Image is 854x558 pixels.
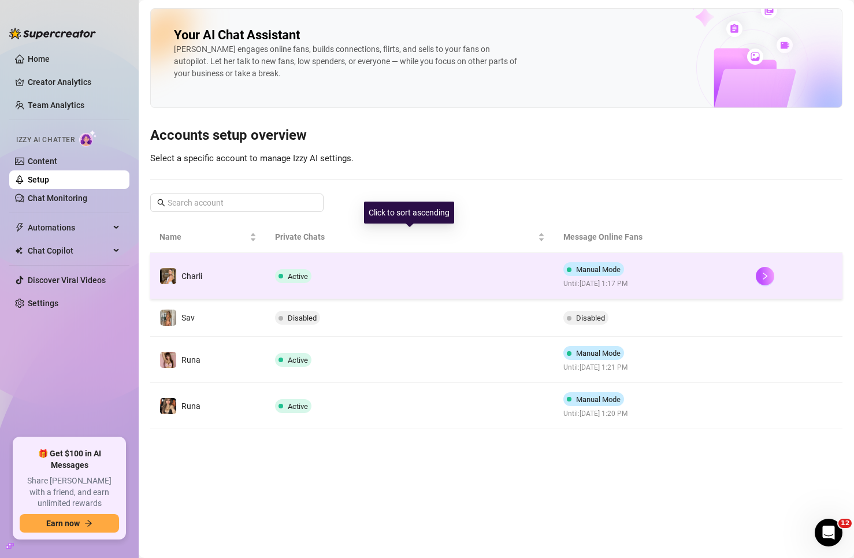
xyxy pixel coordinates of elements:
span: Manual Mode [576,349,621,358]
span: Until: [DATE] 1:21 PM [563,362,629,373]
span: Sav [181,313,195,322]
button: right [756,267,774,285]
span: Manual Mode [576,265,621,274]
a: Discover Viral Videos [28,276,106,285]
img: Charli [160,268,176,284]
iframe: Intercom live chat [815,519,842,546]
h3: Accounts setup overview [150,127,842,145]
img: Chat Copilot [15,247,23,255]
span: Select a specific account to manage Izzy AI settings. [150,153,354,163]
span: Izzy AI Chatter [16,135,75,146]
span: Until: [DATE] 1:17 PM [563,278,629,289]
span: Disabled [576,314,605,322]
h2: Your AI Chat Assistant [174,27,300,43]
th: Message Online Fans [554,221,747,253]
span: arrow-right [84,519,92,527]
img: Sav [160,310,176,326]
span: thunderbolt [15,223,24,232]
span: Earn now [46,519,80,528]
img: Runa [160,352,176,368]
span: build [6,542,14,550]
th: Name [150,221,266,253]
span: 12 [838,519,852,528]
a: Home [28,54,50,64]
span: Manual Mode [576,395,621,404]
span: Disabled [288,314,317,322]
img: Runa [160,398,176,414]
span: Name [159,230,247,243]
div: Click to sort ascending [364,202,454,224]
div: [PERSON_NAME] engages online fans, builds connections, flirts, and sells to your fans on autopilo... [174,43,521,80]
a: Setup [28,175,49,184]
span: search [157,199,165,207]
span: Runa [181,355,200,364]
span: Until: [DATE] 1:20 PM [563,408,629,419]
img: AI Chatter [79,130,97,147]
span: Active [288,402,308,411]
th: Private Chats [266,221,554,253]
span: Runa [181,401,200,411]
a: Chat Monitoring [28,194,87,203]
span: Private Chats [275,230,536,243]
span: Active [288,356,308,364]
span: Automations [28,218,110,237]
img: logo-BBDzfeDw.svg [9,28,96,39]
a: Content [28,157,57,166]
span: 🎁 Get $100 in AI Messages [20,448,119,471]
a: Settings [28,299,58,308]
button: Earn nowarrow-right [20,514,119,533]
a: Creator Analytics [28,73,120,91]
a: Team Analytics [28,101,84,110]
input: Search account [168,196,307,209]
span: Charli [181,271,202,281]
span: Chat Copilot [28,241,110,260]
span: Share [PERSON_NAME] with a friend, and earn unlimited rewards [20,475,119,509]
span: Active [288,272,308,281]
span: right [761,272,769,280]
